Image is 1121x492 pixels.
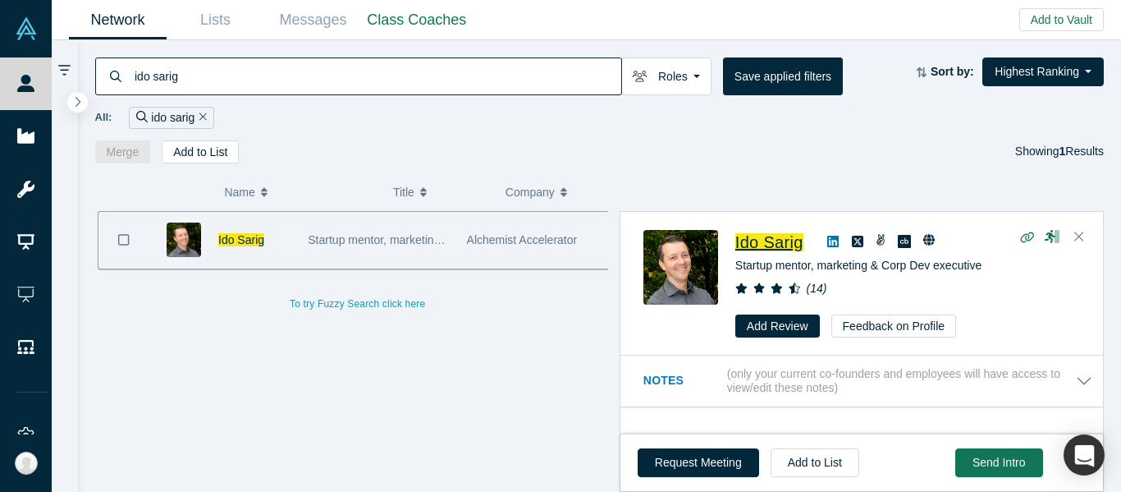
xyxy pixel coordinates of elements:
button: Send Intro [955,448,1043,477]
button: Highest Ranking [982,57,1104,86]
img: Alchemist Vault Logo [15,17,38,40]
img: Michelle Ann Chua's Account [15,452,38,475]
button: Notes (only your current co-founders and employees will have access to view/edit these notes) [643,367,1092,395]
button: Company [506,175,601,209]
input: Search by name, title, company, summary, expertise, investment criteria or topics of focus [133,57,621,95]
button: Remove Filter [194,108,207,127]
a: Lists [167,1,264,39]
i: ( 14 ) [807,282,827,295]
button: Title [393,175,488,209]
button: Bookmark [98,212,149,269]
button: Close [1067,224,1091,251]
button: Name [224,175,376,209]
span: Startup mentor, marketing & Corp Dev executive [308,233,554,246]
button: Feedback on Profile [831,315,957,338]
button: Add to List [771,448,859,477]
a: Messages [264,1,362,39]
button: Merge [95,140,151,163]
h3: Notes [643,372,724,389]
span: Results [1059,145,1104,158]
button: Request Meeting [638,448,759,477]
a: Ido Sarig [735,233,803,251]
button: Add to List [162,140,239,163]
strong: Sort by: [931,65,974,78]
span: Startup mentor, marketing & Corp Dev executive [735,259,981,272]
span: Company [506,175,555,209]
img: Ido Sarig's Profile Image [167,223,201,257]
h3: Contact [643,430,1069,448]
button: Roles [621,57,711,95]
a: Ido Sarig [218,233,264,246]
img: Ido Sarig's Profile Image [643,230,718,305]
span: Alchemist Accelerator [467,233,578,246]
strong: 1 [1059,145,1066,158]
span: Title [393,175,414,209]
div: ido sarig [129,107,214,129]
button: Add to Vault [1019,8,1104,31]
button: To try Fuzzy Search click here [278,293,437,315]
a: Network [69,1,167,39]
a: Class Coaches [362,1,472,39]
button: Add Review [735,315,820,338]
span: All: [95,109,112,126]
div: Showing [1015,140,1104,163]
span: Name [224,175,254,209]
button: Save applied filters [723,57,843,95]
p: (only your current co-founders and employees will have access to view/edit these notes) [727,367,1076,395]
